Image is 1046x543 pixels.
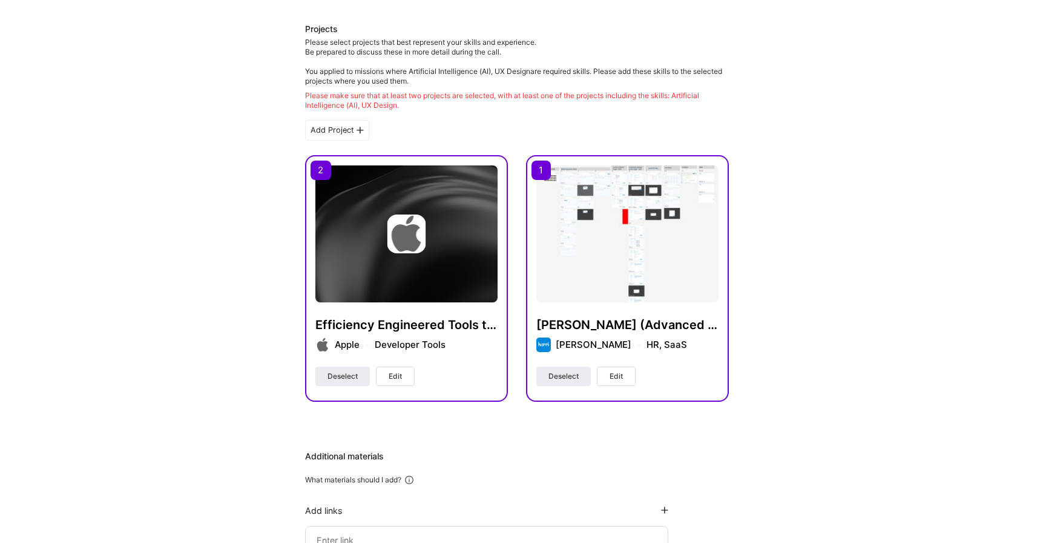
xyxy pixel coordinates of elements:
i: icon PlusBlackFlat [661,507,668,514]
button: Deselect [536,367,591,386]
div: What materials should I add? [305,475,401,485]
h4: [PERSON_NAME] (Advanced Deployment Automated Machine) for Compliance of QSR [536,317,719,333]
div: Additional materials [305,450,729,462]
div: Please select projects that best represent your skills and experience. Be prepared to discuss the... [305,38,729,110]
div: Please make sure that at least two projects are selected, with at least one of the projects inclu... [305,91,729,110]
img: cover [315,165,498,302]
h4: Efficiency Engineered Tools to Build AI [315,317,498,333]
div: Add links [305,505,343,516]
span: Edit [389,371,402,382]
div: Projects [305,23,338,35]
div: [PERSON_NAME] HR, SaaS [556,338,687,351]
button: Edit [376,367,415,386]
span: Deselect [548,371,579,382]
div: Add Project [305,120,369,141]
span: Deselect [327,371,358,382]
i: icon Info [404,475,415,485]
img: Company logo [536,338,551,352]
img: ADAM (Advanced Deployment Automated Machine) for Compliance of QSR [536,165,719,302]
img: Company logo [315,338,330,352]
button: Edit [597,367,636,386]
img: Company logo [387,215,426,253]
button: Deselect [315,367,370,386]
div: Apple Developer Tools [335,338,446,351]
i: icon PlusBlackFlat [357,127,364,134]
span: Edit [610,371,623,382]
